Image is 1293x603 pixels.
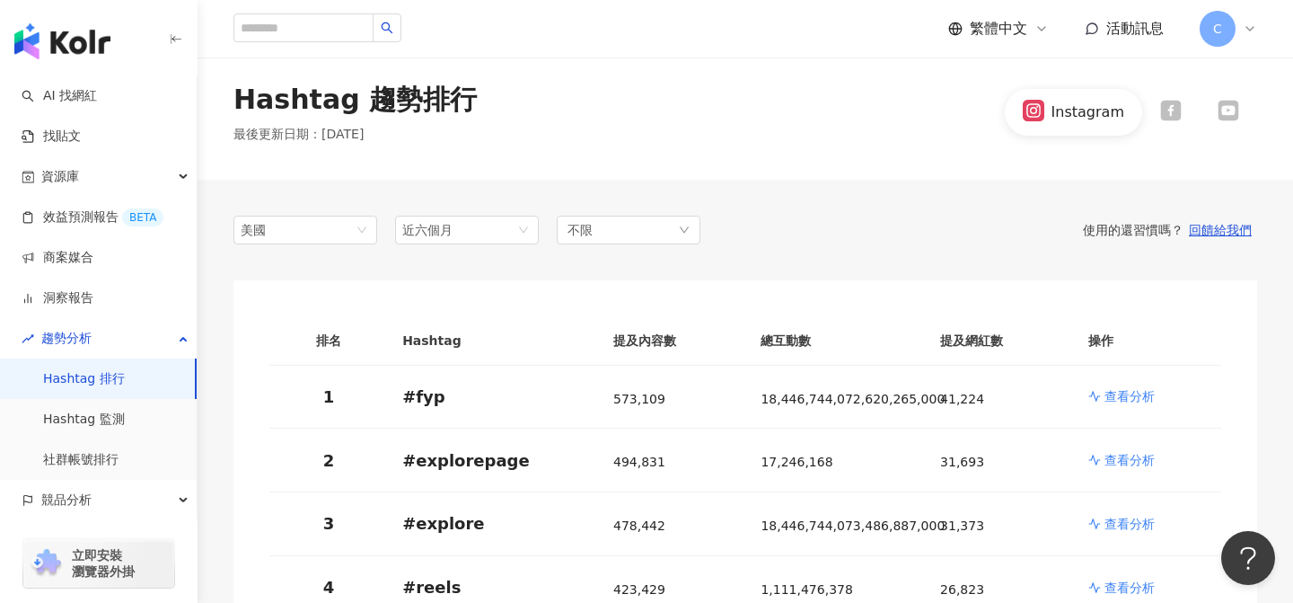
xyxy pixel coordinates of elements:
[22,87,97,105] a: searchAI 找網紅
[761,519,945,533] span: 18,446,744,073,486,887,000
[613,392,665,406] span: 573,109
[679,225,690,235] span: down
[1088,579,1207,597] a: 查看分析
[1104,387,1155,405] p: 查看分析
[22,249,93,267] a: 商案媒合
[940,519,984,533] span: 31,373
[1051,102,1124,122] div: Instagram
[402,386,585,408] p: # fyp
[284,512,374,535] p: 3
[284,386,374,408] p: 1
[402,223,453,237] span: 近六個月
[233,81,477,119] div: Hashtag 趨勢排行
[926,316,1073,366] th: 提及網紅數
[599,316,746,366] th: 提及內容數
[613,455,665,469] span: 494,831
[613,582,665,597] span: 423,429
[1074,316,1221,366] th: 操作
[381,22,393,34] span: search
[567,220,593,240] span: 不限
[1104,515,1155,533] p: 查看分析
[241,217,299,244] div: 美國
[29,549,64,578] img: chrome extension
[23,539,174,588] a: chrome extension立即安裝 瀏覽器外掛
[41,318,92,359] span: 趨勢分析
[940,455,984,469] span: 31,693
[284,449,374,472] p: 2
[970,19,1027,39] span: 繁體中文
[1088,387,1207,405] a: 查看分析
[1104,579,1155,597] p: 查看分析
[402,576,585,599] p: # reels
[1221,531,1275,585] iframe: Help Scout Beacon - Open
[1104,451,1155,469] p: 查看分析
[22,128,81,146] a: 找貼文
[388,316,599,366] th: Hashtag
[402,512,585,535] p: # explore
[761,455,832,469] span: 17,246,168
[940,582,984,597] span: 26,823
[1106,20,1164,37] span: 活動訊息
[746,316,926,366] th: 總互動數
[1183,222,1257,238] button: 回饋給我們
[41,156,79,197] span: 資源庫
[14,23,110,59] img: logo
[613,519,665,533] span: 478,442
[22,333,34,345] span: rise
[43,411,125,429] a: Hashtag 監測
[700,222,1257,238] div: 使用的還習慣嗎？
[72,547,135,580] span: 立即安裝 瀏覽器外掛
[43,370,125,388] a: Hashtag 排行
[22,208,163,226] a: 效益預測報告BETA
[43,451,119,469] a: 社群帳號排行
[1088,515,1207,533] a: 查看分析
[41,480,92,520] span: 競品分析
[22,289,93,307] a: 洞察報告
[233,126,477,144] p: 最後更新日期 ： [DATE]
[1213,19,1222,39] span: C
[402,449,585,472] p: # explorepage
[761,582,852,597] span: 1,111,476,378
[284,576,374,599] p: 4
[761,392,945,406] span: 18,446,744,072,620,265,000
[940,392,984,406] span: 41,224
[1088,451,1207,469] a: 查看分析
[269,316,388,366] th: 排名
